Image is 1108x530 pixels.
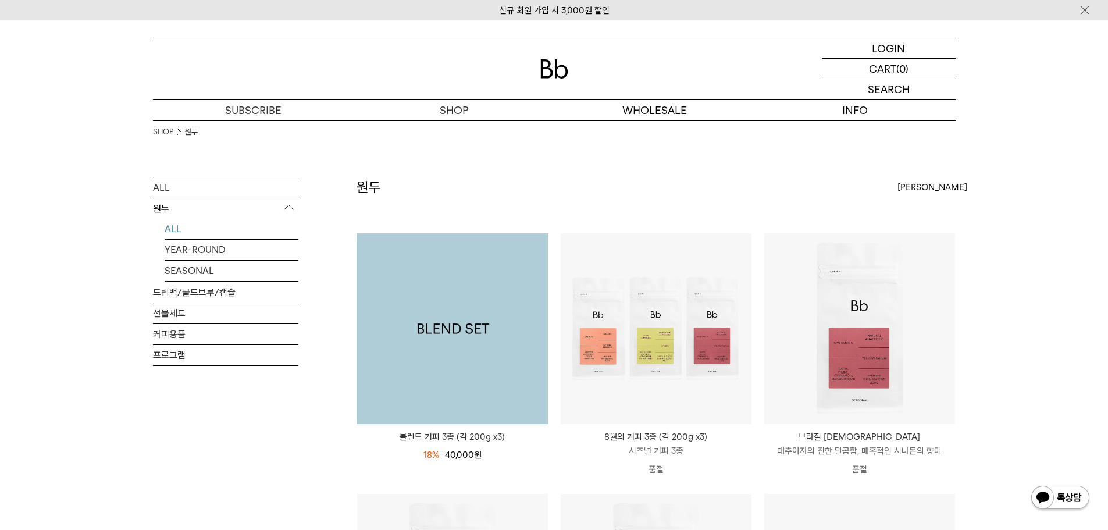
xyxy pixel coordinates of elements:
a: 커피용품 [153,324,298,344]
a: 브라질 [DEMOGRAPHIC_DATA] 대추야자의 진한 달콤함, 매혹적인 시나몬의 향미 [764,430,955,458]
p: LOGIN [872,38,905,58]
p: 8월의 커피 3종 (각 200g x3) [561,430,751,444]
p: SEARCH [868,79,910,99]
p: 품절 [764,458,955,481]
img: 브라질 사맘바이아 [764,233,955,424]
a: 블렌드 커피 3종 (각 200g x3) [357,430,548,444]
a: 선물세트 [153,303,298,323]
span: 원 [474,450,482,460]
span: [PERSON_NAME] [897,180,967,194]
p: 대추야자의 진한 달콤함, 매혹적인 시나몬의 향미 [764,444,955,458]
a: 원두 [185,126,198,138]
img: 1000001179_add2_053.png [357,233,548,424]
a: CART (0) [822,59,956,79]
p: INFO [755,100,956,120]
a: SUBSCRIBE [153,100,354,120]
img: 카카오톡 채널 1:1 채팅 버튼 [1030,485,1091,513]
img: 로고 [540,59,568,79]
a: YEAR-ROUND [165,240,298,260]
a: SEASONAL [165,261,298,281]
p: (0) [896,59,909,79]
div: 18% [423,448,439,462]
p: WHOLESALE [554,100,755,120]
a: 드립백/콜드브루/캡슐 [153,282,298,303]
a: 프로그램 [153,345,298,365]
a: 블렌드 커피 3종 (각 200g x3) [357,233,548,424]
p: 브라질 [DEMOGRAPHIC_DATA] [764,430,955,444]
a: ALL [153,177,298,198]
a: SHOP [354,100,554,120]
a: SHOP [153,126,173,138]
a: 8월의 커피 3종 (각 200g x3) 시즈널 커피 3종 [561,430,751,458]
p: 원두 [153,198,298,219]
a: LOGIN [822,38,956,59]
img: 8월의 커피 3종 (각 200g x3) [561,233,751,424]
p: CART [869,59,896,79]
p: 시즈널 커피 3종 [561,444,751,458]
h2: 원두 [357,177,381,197]
a: 신규 회원 가입 시 3,000원 할인 [499,5,610,16]
a: ALL [165,219,298,239]
p: 품절 [561,458,751,481]
span: 40,000 [445,450,482,460]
